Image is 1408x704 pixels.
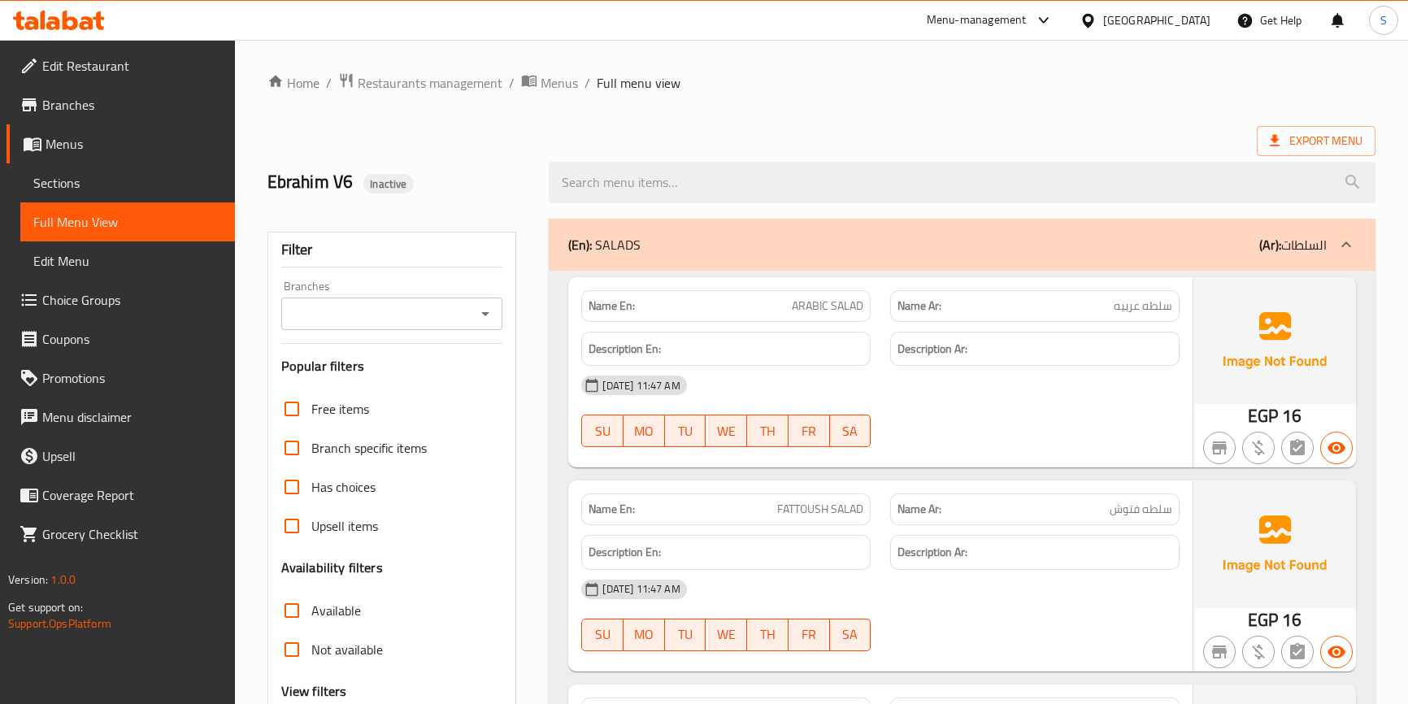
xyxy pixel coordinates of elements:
span: [DATE] 11:47 AM [596,378,686,393]
span: Full Menu View [33,212,222,232]
span: Branch specific items [311,438,427,458]
button: Not branch specific item [1203,636,1236,668]
span: Restaurants management [358,73,502,93]
span: MO [630,623,658,646]
span: Edit Restaurant [42,56,222,76]
a: Sections [20,163,235,202]
a: Branches [7,85,235,124]
span: Promotions [42,368,222,388]
a: Full Menu View [20,202,235,241]
a: Edit Restaurant [7,46,235,85]
span: Upsell items [311,516,378,536]
span: 16 [1282,604,1302,636]
p: السلطات [1259,235,1327,254]
span: ARABIC SALAD [792,298,863,315]
span: 1.0.0 [50,569,76,590]
img: Ae5nvW7+0k+MAAAAAElFTkSuQmCC [1193,277,1356,404]
span: FATTOUSH SALAD [777,501,863,518]
span: SU [589,419,617,443]
button: WE [706,415,747,447]
button: TU [665,619,706,651]
span: MO [630,419,658,443]
span: Has choices [311,477,376,497]
span: EGP [1248,604,1278,636]
a: Menus [521,72,578,93]
span: TU [671,623,700,646]
span: FR [795,623,824,646]
li: / [326,73,332,93]
b: (En): [568,232,592,257]
input: search [549,162,1375,203]
strong: Name Ar: [897,501,941,518]
div: [GEOGRAPHIC_DATA] [1103,11,1210,29]
span: Export Menu [1257,126,1375,156]
span: Branches [42,95,222,115]
span: S [1380,11,1387,29]
a: Coverage Report [7,476,235,515]
strong: Description En: [589,339,661,359]
b: (Ar): [1259,232,1281,257]
h2: Ebrahim V6 [267,170,530,194]
h3: Availability filters [281,558,383,577]
span: Upsell [42,446,222,466]
a: Edit Menu [20,241,235,280]
span: سلطه عربيه [1114,298,1172,315]
span: Menus [46,134,222,154]
button: Open [474,302,497,325]
li: / [509,73,515,93]
a: Restaurants management [338,72,502,93]
span: Version: [8,569,48,590]
span: Not available [311,640,383,659]
span: Available [311,601,361,620]
p: SALADS [568,235,641,254]
h3: View filters [281,682,347,701]
a: Coupons [7,319,235,359]
button: Not has choices [1281,432,1314,464]
span: Menu disclaimer [42,407,222,427]
li: / [584,73,590,93]
span: Grocery Checklist [42,524,222,544]
a: Grocery Checklist [7,515,235,554]
button: Purchased item [1242,432,1275,464]
span: TU [671,419,700,443]
strong: Description Ar: [897,542,967,563]
button: SU [581,619,624,651]
strong: Name En: [589,501,635,518]
span: Coupons [42,329,222,349]
strong: Description En: [589,542,661,563]
div: Filter [281,232,503,267]
strong: Name En: [589,298,635,315]
button: FR [789,619,830,651]
span: Menus [541,73,578,93]
button: Purchased item [1242,636,1275,668]
a: Choice Groups [7,280,235,319]
span: TH [754,419,782,443]
a: Menu disclaimer [7,398,235,437]
span: Edit Menu [33,251,222,271]
button: FR [789,415,830,447]
a: Upsell [7,437,235,476]
span: EGP [1248,400,1278,432]
button: Available [1320,636,1353,668]
span: FR [795,419,824,443]
span: Sections [33,173,222,193]
button: TH [747,415,789,447]
a: Promotions [7,359,235,398]
button: SU [581,415,624,447]
span: 16 [1282,400,1302,432]
a: Home [267,73,319,93]
span: TH [754,623,782,646]
img: Ae5nvW7+0k+MAAAAAElFTkSuQmCC [1193,480,1356,607]
button: SA [830,619,871,651]
div: Menu-management [927,11,1027,30]
span: [DATE] 11:47 AM [596,581,686,597]
span: Choice Groups [42,290,222,310]
a: Menus [7,124,235,163]
button: Available [1320,432,1353,464]
button: MO [624,415,665,447]
span: WE [712,623,741,646]
button: Not has choices [1281,636,1314,668]
span: Inactive [363,176,413,192]
div: Inactive [363,174,413,193]
button: TH [747,619,789,651]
